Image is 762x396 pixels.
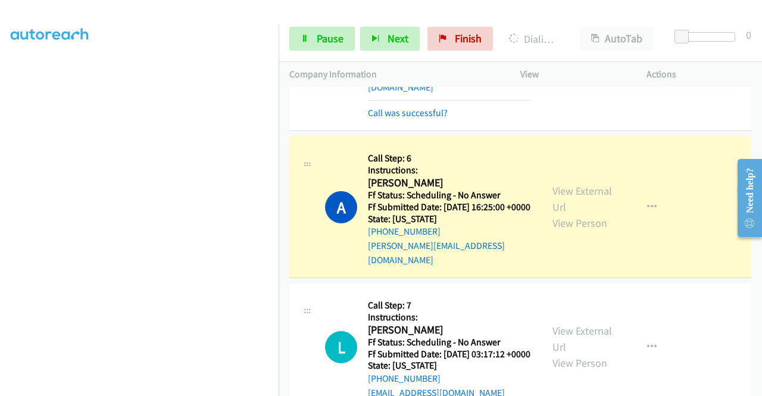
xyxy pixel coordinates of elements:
h5: Ff Status: Scheduling - No Answer [368,336,530,348]
h5: Ff Submitted Date: [DATE] 03:17:12 +0000 [368,348,530,360]
a: View Person [552,216,607,230]
a: Call was successful? [368,107,448,119]
div: The call is yet to be attempted [325,331,357,363]
h1: A [325,191,357,223]
a: [PHONE_NUMBER] [368,373,441,384]
a: View Person [552,356,607,370]
span: Next [388,32,408,45]
a: View External Url [552,184,612,214]
a: [PERSON_NAME][EMAIL_ADDRESS][DOMAIN_NAME] [368,240,505,266]
h5: State: [US_STATE] [368,213,531,225]
h5: Ff Status: Scheduling - No Answer [368,189,531,201]
h5: Call Step: 7 [368,300,530,311]
h5: Instructions: [368,164,531,176]
h1: L [325,331,357,363]
h5: Instructions: [368,311,530,323]
h2: [PERSON_NAME] [368,176,527,190]
h5: Ff Submitted Date: [DATE] 16:25:00 +0000 [368,201,531,213]
h5: State: [US_STATE] [368,360,530,372]
p: View [520,67,625,82]
p: Dialing [PERSON_NAME] [509,31,558,47]
h2: [PERSON_NAME] [368,323,527,337]
span: Finish [455,32,482,45]
h5: Call Step: 6 [368,152,531,164]
span: Pause [317,32,343,45]
a: Pause [289,27,355,51]
a: [PHONE_NUMBER] [368,226,441,237]
p: Company Information [289,67,499,82]
button: Next [360,27,420,51]
iframe: Resource Center [728,151,762,245]
a: View External Url [552,324,612,354]
a: Finish [427,27,493,51]
p: Actions [647,67,751,82]
div: 0 [746,27,751,43]
button: AutoTab [580,27,654,51]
